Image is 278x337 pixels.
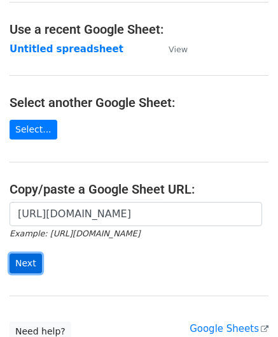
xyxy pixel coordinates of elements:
[190,323,268,334] a: Google Sheets
[169,45,188,54] small: View
[10,254,42,273] input: Next
[10,202,262,226] input: Paste your Google Sheet URL here
[10,22,268,37] h4: Use a recent Google Sheet:
[214,276,278,337] iframe: Chat Widget
[156,43,188,55] a: View
[10,229,140,238] small: Example: [URL][DOMAIN_NAME]
[10,182,268,197] h4: Copy/paste a Google Sheet URL:
[10,43,123,55] a: Untitled spreadsheet
[10,120,57,140] a: Select...
[10,95,268,110] h4: Select another Google Sheet:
